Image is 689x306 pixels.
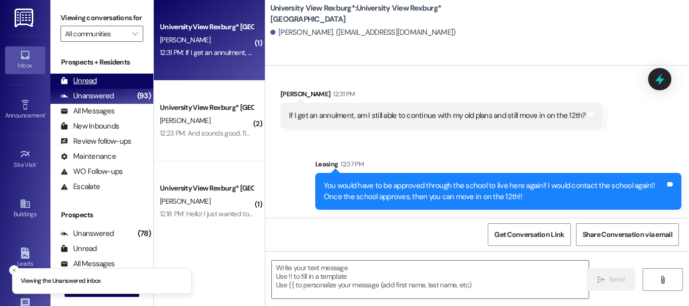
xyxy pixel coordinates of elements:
[338,159,364,169] div: 12:37 PM
[160,116,210,125] span: [PERSON_NAME]
[132,30,138,38] i: 
[160,35,210,44] span: [PERSON_NAME]
[160,48,457,57] div: 12:31 PM: If I get an annulment, am I still able to continue with my old plans and still move in ...
[61,181,100,192] div: Escalate
[61,243,97,254] div: Unread
[5,46,45,74] a: Inbox
[160,129,328,138] div: 12:23 PM: And sounds good, I'love reach out to him as well.
[50,57,153,68] div: Prospects + Residents
[5,244,45,272] a: Leads
[61,166,123,177] div: WO Follow-ups
[330,89,355,99] div: 12:31 PM
[15,9,35,27] img: ResiDesk Logo
[50,210,153,220] div: Prospects
[315,159,681,173] div: Leasing
[61,136,131,147] div: Review follow-ups
[61,259,114,269] div: All Messages
[61,228,114,239] div: Unanswered
[609,274,624,285] span: Send
[494,229,564,240] span: Get Conversation Link
[135,88,153,104] div: (93)
[61,106,114,116] div: All Messages
[587,268,636,291] button: Send
[597,276,605,284] i: 
[9,265,19,275] button: Close toast
[659,276,666,284] i: 
[36,160,38,167] span: •
[488,223,570,246] button: Get Conversation Link
[280,89,602,103] div: [PERSON_NAME]
[576,223,679,246] button: Share Conversation via email
[61,151,116,162] div: Maintenance
[160,183,253,194] div: University View Rexburg* [GEOGRAPHIC_DATA]
[160,102,253,113] div: University View Rexburg* [GEOGRAPHIC_DATA]
[61,91,114,101] div: Unanswered
[289,110,586,121] div: If I get an annulment, am I still able to continue with my old plans and still move in on the 12th?
[135,226,153,241] div: (78)
[21,277,101,286] p: Viewing the Unanswered inbox
[61,121,119,132] div: New Inbounds
[270,27,456,38] div: [PERSON_NAME]. ([EMAIL_ADDRESS][DOMAIN_NAME])
[160,209,514,218] div: 12:18 PM: Hello! I just wanted to check in, about my early check in on the 9th. I'll be moving in...
[160,22,253,32] div: University View Rexburg* [GEOGRAPHIC_DATA]
[270,3,472,25] b: University View Rexburg*: University View Rexburg* [GEOGRAPHIC_DATA]
[65,26,127,42] input: All communities
[5,146,45,173] a: Site Visit •
[324,180,665,202] div: You would have to be approved through the school to live here again!! I would contact the school ...
[61,76,97,86] div: Unread
[5,195,45,222] a: Buildings
[583,229,672,240] span: Share Conversation via email
[45,110,46,117] span: •
[160,197,210,206] span: [PERSON_NAME]
[61,10,143,26] label: Viewing conversations for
